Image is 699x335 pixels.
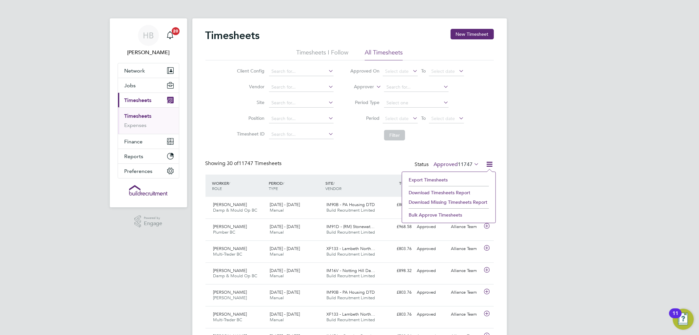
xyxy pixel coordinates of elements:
span: Manual [270,229,284,235]
span: Select date [431,115,455,121]
span: IM90B - PA Housing DTD [326,202,375,207]
img: buildrec-logo-retina.png [129,185,168,196]
div: PERIOD [267,177,324,194]
span: Network [125,68,145,74]
span: [DATE] - [DATE] [270,224,300,229]
span: Powered by [144,215,162,221]
span: IM16V - Notting Hill Da… [326,268,375,273]
label: Vendor [235,84,264,90]
span: / [283,180,284,186]
span: / [333,180,335,186]
a: Powered byEngage [134,215,162,228]
a: HB[PERSON_NAME] [118,25,179,56]
button: Reports [118,149,179,163]
input: Select one [384,98,449,108]
button: Jobs [118,78,179,93]
span: XF133 - Lambeth North… [326,311,375,317]
nav: Main navigation [110,18,187,207]
span: Select date [431,68,455,74]
span: Damp & Mould Op BC [213,273,258,279]
span: Select date [385,115,409,121]
div: £803.76 [380,309,415,320]
span: Jobs [125,82,136,89]
label: Timesheet ID [235,131,264,137]
span: [PERSON_NAME] [213,289,247,295]
span: Build Recruitment Limited [326,317,375,323]
span: [PERSON_NAME] [213,311,247,317]
span: 11747 [458,161,473,168]
span: Build Recruitment Limited [326,251,375,257]
div: Alliance Team [448,265,482,276]
button: Network [118,63,179,78]
span: 11747 Timesheets [227,160,282,167]
div: £803.76 [380,199,415,210]
div: £803.76 [380,287,415,298]
input: Search for... [384,83,449,92]
div: 11 [672,313,678,322]
span: Manual [270,251,284,257]
div: Approved [415,287,449,298]
span: TYPE [269,186,278,191]
button: Open Resource Center, 11 new notifications [673,309,694,330]
li: Download Missing Timesheets Report [405,198,492,207]
div: Alliance Team [448,309,482,320]
span: / [229,180,230,186]
div: Alliance Team [448,221,482,232]
button: Preferences [118,164,179,178]
li: All Timesheets [365,49,403,60]
span: 30 of [227,160,239,167]
span: Hayley Barrance [118,49,179,56]
button: Finance [118,134,179,149]
input: Search for... [269,67,334,76]
span: ROLE [212,186,222,191]
label: Approved On [350,68,379,74]
button: New Timesheet [451,29,494,39]
button: Timesheets [118,93,179,107]
span: [DATE] - [DATE] [270,311,300,317]
span: [DATE] - [DATE] [270,289,300,295]
span: HB [143,31,154,40]
span: Build Recruitment Limited [326,295,375,301]
span: [DATE] - [DATE] [270,246,300,251]
li: Export Timesheets [405,175,492,184]
a: Expenses [125,122,147,128]
h2: Timesheets [205,29,260,42]
div: WORKER [211,177,267,194]
div: Timesheets [118,107,179,134]
span: Engage [144,221,162,226]
span: Manual [270,295,284,301]
div: £898.32 [380,265,415,276]
span: TOTAL [399,180,411,186]
li: Download Timesheets Report [405,188,492,197]
li: Timesheets I Follow [296,49,348,60]
span: Build Recruitment Limited [326,207,375,213]
div: SITE [324,177,380,194]
label: Site [235,99,264,105]
div: Status [415,160,481,169]
a: Go to home page [118,185,179,196]
div: Approved [415,221,449,232]
label: Position [235,115,264,121]
span: [DATE] - [DATE] [270,268,300,273]
div: Approved [415,243,449,254]
span: Manual [270,207,284,213]
div: Approved [415,265,449,276]
div: £803.76 [380,243,415,254]
span: Finance [125,138,143,145]
span: VENDOR [325,186,341,191]
div: Showing [205,160,283,167]
input: Search for... [269,130,334,139]
label: Approver [344,84,374,90]
label: Approved [434,161,479,168]
span: Preferences [125,168,153,174]
span: Manual [270,317,284,323]
span: [PERSON_NAME] [213,268,247,273]
div: Approved [415,309,449,320]
span: [PERSON_NAME] [213,202,247,207]
span: Damp & Mould Op BC [213,207,258,213]
span: Multi-Trader BC [213,317,243,323]
span: 20 [172,27,180,35]
span: [PERSON_NAME] [213,246,247,251]
div: Alliance Team [448,243,482,254]
span: Manual [270,273,284,279]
